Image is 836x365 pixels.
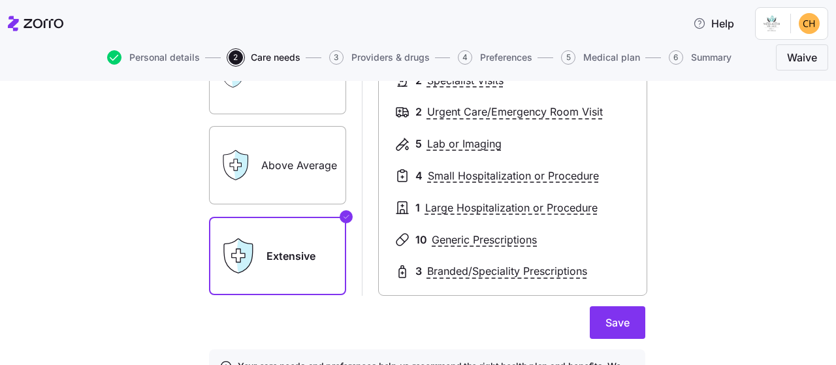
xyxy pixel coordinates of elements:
span: Branded/Speciality Prescriptions [427,263,587,279]
button: Help [683,10,745,37]
span: 5 [561,50,575,65]
span: 3 [329,50,344,65]
span: Preferences [480,53,532,62]
span: 3 [415,263,422,279]
span: 5 [415,136,422,152]
a: Personal details [104,50,200,65]
span: 10 [415,232,426,248]
span: 2 [229,50,243,65]
span: Summary [691,53,731,62]
button: 5Medical plan [561,50,640,65]
span: Waive [787,50,817,65]
span: Care needs [251,53,300,62]
label: Above Average [209,126,346,204]
button: Save [590,306,645,339]
span: 6 [669,50,683,65]
span: Large Hospitalization or Procedure [425,200,598,216]
span: Medical plan [583,53,640,62]
button: Waive [776,44,828,71]
button: 3Providers & drugs [329,50,430,65]
span: Personal details [129,53,200,62]
button: 6Summary [669,50,731,65]
img: Employer logo [764,16,780,31]
span: Lab or Imaging [427,136,502,152]
a: 2Care needs [226,50,300,65]
span: 1 [415,200,420,216]
span: 4 [415,168,423,184]
span: Help [693,16,734,31]
span: 4 [458,50,472,65]
button: 4Preferences [458,50,532,65]
span: Save [605,315,630,330]
img: 620aea07702e7082d3dc0e3e9b87342c [799,13,820,34]
span: Small Hospitalization or Procedure [428,168,599,184]
span: Providers & drugs [351,53,430,62]
label: Extensive [209,217,346,295]
button: 2Care needs [229,50,300,65]
svg: Checkmark [342,209,350,225]
span: Urgent Care/Emergency Room Visit [427,104,603,120]
span: Generic Prescriptions [432,232,537,248]
button: Personal details [107,50,200,65]
span: 2 [415,104,422,120]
